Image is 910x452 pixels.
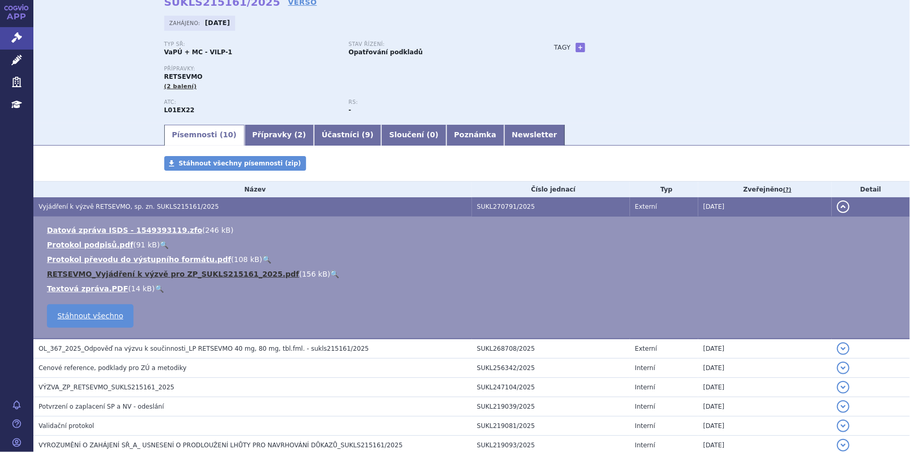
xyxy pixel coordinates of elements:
[47,304,134,328] a: Stáhnout všechno
[635,384,656,391] span: Interní
[837,400,850,413] button: detail
[504,125,565,146] a: Newsletter
[131,284,152,293] span: 14 kB
[472,197,630,217] td: SUKL270791/2025
[164,106,195,114] strong: SELPERKATINIB
[164,49,233,56] strong: VaPÚ + MC - VILP-1
[349,41,523,47] p: Stav řízení:
[349,49,423,56] strong: Opatřování podkladů
[698,339,832,359] td: [DATE]
[837,439,850,451] button: detail
[302,270,327,278] span: 156 kB
[630,182,698,197] th: Typ
[698,359,832,378] td: [DATE]
[576,43,585,52] a: +
[698,182,832,197] th: Zveřejněno
[837,200,850,213] button: detail
[472,397,630,417] td: SUKL219039/2025
[837,362,850,374] button: detail
[837,342,850,355] button: detail
[783,186,792,194] abbr: (?)
[446,125,504,146] a: Poznámka
[698,197,832,217] td: [DATE]
[136,241,157,249] span: 91 kB
[164,83,197,90] span: (2 balení)
[39,364,187,372] span: Cenové reference, podklady pro ZÚ a metodiky
[832,182,910,197] th: Detail
[837,420,850,432] button: detail
[837,381,850,394] button: detail
[472,378,630,397] td: SUKL247104/2025
[635,422,656,430] span: Interní
[39,384,174,391] span: VÝZVA_ZP_RETSEVMO_SUKLS215161_2025
[47,226,202,234] a: Datová zpráva ISDS - 1549393119.zfo
[635,345,657,352] span: Externí
[160,241,168,249] a: 🔍
[155,284,164,293] a: 🔍
[47,269,900,279] li: ( )
[381,125,446,146] a: Sloučení (0)
[164,125,245,146] a: Písemnosti (10)
[39,345,369,352] span: OL_367_2025_Odpověď na výzvu k součinnosti_LP RETSEVMO 40 mg, 80 mg, tbl.fml. - sukls215161/2025
[39,422,94,430] span: Validační protokol
[164,99,338,105] p: ATC:
[47,225,900,235] li: ( )
[698,378,832,397] td: [DATE]
[47,284,128,293] a: Textová zpráva.PDF
[47,241,134,249] a: Protokol podpisů.pdf
[47,270,299,278] a: RETSEVMO_Vyjádření k výzvě pro ZP_SUKLS215161_2025.pdf
[472,359,630,378] td: SUKL256342/2025
[698,417,832,436] td: [DATE]
[205,226,230,234] span: 246 kB
[554,41,571,54] h3: Tagy
[245,125,314,146] a: Přípravky (2)
[349,99,523,105] p: RS:
[47,255,231,264] a: Protokol převodu do výstupního formátu.pdf
[164,41,338,47] p: Typ SŘ:
[472,182,630,197] th: Číslo jednací
[223,130,233,139] span: 10
[234,255,260,264] span: 108 kB
[635,203,657,210] span: Externí
[365,130,370,139] span: 9
[472,417,630,436] td: SUKL219081/2025
[330,270,339,278] a: 🔍
[39,203,219,210] span: Vyjádření k výzvě RETSEVMO, sp. zn. SUKLS215161/2025
[635,364,656,372] span: Interní
[169,19,202,27] span: Zahájeno:
[33,182,472,197] th: Název
[314,125,381,146] a: Účastníci (9)
[635,442,656,449] span: Interní
[298,130,303,139] span: 2
[39,403,164,410] span: Potvrzení o zaplacení SP a NV - odeslání
[262,255,271,264] a: 🔍
[205,19,230,27] strong: [DATE]
[472,339,630,359] td: SUKL268708/2025
[164,66,533,72] p: Přípravky:
[430,130,435,139] span: 0
[349,106,351,114] strong: -
[164,156,307,171] a: Stáhnout všechny písemnosti (zip)
[635,403,656,410] span: Interní
[164,73,203,80] span: RETSEVMO
[47,254,900,265] li: ( )
[47,240,900,250] li: ( )
[698,397,832,417] td: [DATE]
[47,283,900,294] li: ( )
[179,160,301,167] span: Stáhnout všechny písemnosti (zip)
[39,442,403,449] span: VYROZUMĚNÍ O ZAHÁJENÍ SŘ_A_ USNESENÍ O PRODLOUŽENÍ LHŮTY PRO NAVRHOVÁNÍ DŮKAZŮ_SUKLS215161/2025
